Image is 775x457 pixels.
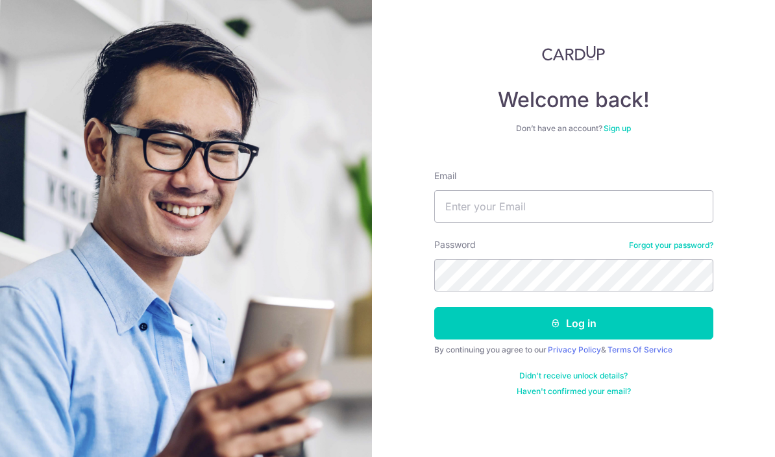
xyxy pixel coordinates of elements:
[434,307,713,340] button: Log in
[542,45,606,61] img: CardUp Logo
[519,371,628,381] a: Didn't receive unlock details?
[434,238,476,251] label: Password
[434,87,713,113] h4: Welcome back!
[548,345,601,354] a: Privacy Policy
[434,123,713,134] div: Don’t have an account?
[604,123,631,133] a: Sign up
[434,169,456,182] label: Email
[608,345,672,354] a: Terms Of Service
[517,386,631,397] a: Haven't confirmed your email?
[434,190,713,223] input: Enter your Email
[434,345,713,355] div: By continuing you agree to our &
[629,240,713,251] a: Forgot your password?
